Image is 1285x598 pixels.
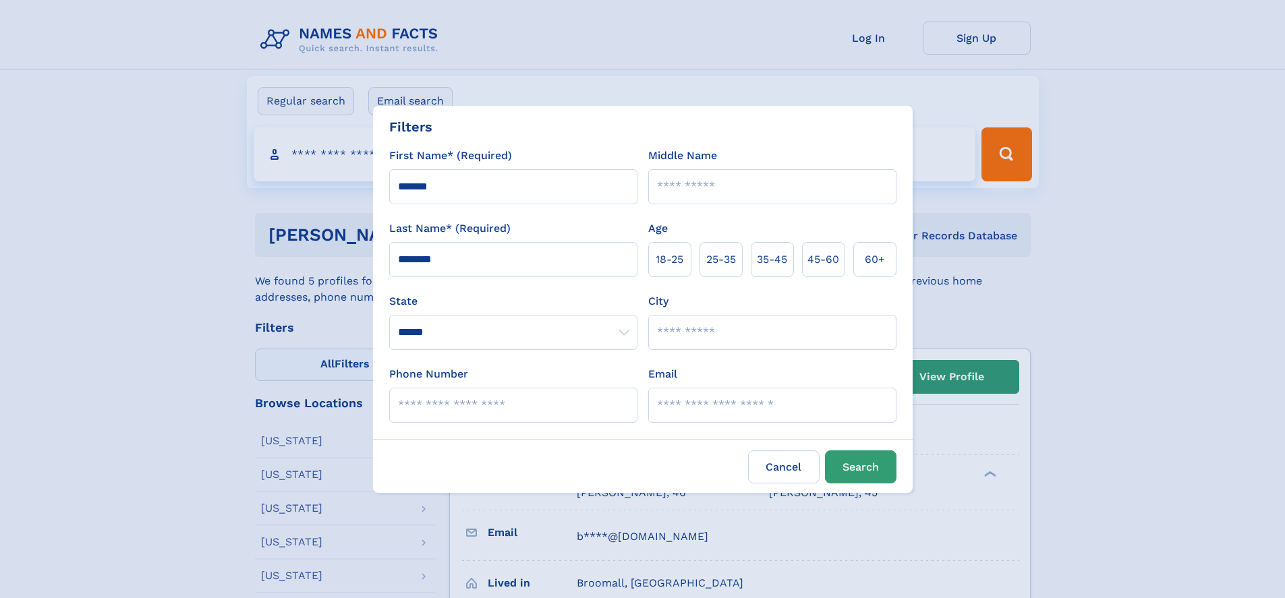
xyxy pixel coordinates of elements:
[389,148,512,164] label: First Name* (Required)
[648,220,668,237] label: Age
[648,148,717,164] label: Middle Name
[389,220,511,237] label: Last Name* (Required)
[825,450,896,483] button: Search
[757,251,787,268] span: 35‑45
[748,450,820,483] label: Cancel
[389,117,432,137] div: Filters
[807,251,839,268] span: 45‑60
[865,251,885,268] span: 60+
[648,366,677,382] label: Email
[389,293,637,309] label: State
[656,251,683,268] span: 18‑25
[648,293,668,309] label: City
[389,366,468,382] label: Phone Number
[706,251,736,268] span: 25‑35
